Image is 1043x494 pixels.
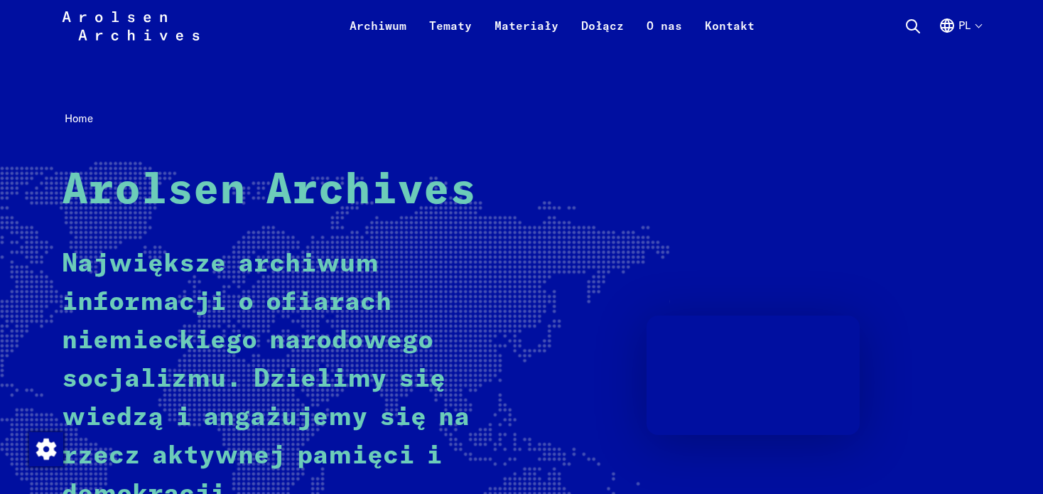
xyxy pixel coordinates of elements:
[939,17,981,51] button: Polski, wybór języka
[62,170,476,213] strong: Arolsen Archives
[29,432,63,466] img: Zmienić zgodę
[418,17,483,51] a: Tematy
[693,17,766,51] a: Kontakt
[65,112,93,125] span: Home
[338,9,766,43] nav: Podstawowy
[570,17,635,51] a: Dołącz
[483,17,570,51] a: Materiały
[338,17,418,51] a: Archiwum
[62,108,980,130] nav: Breadcrumb
[635,17,693,51] a: O nas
